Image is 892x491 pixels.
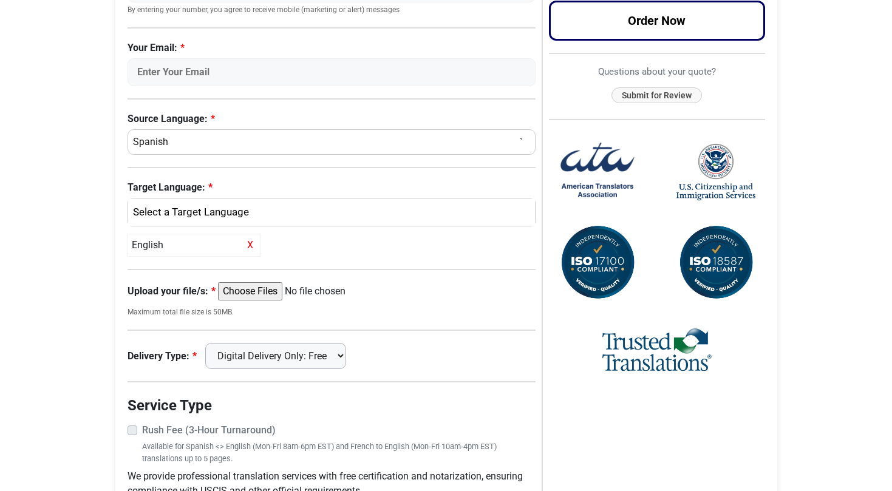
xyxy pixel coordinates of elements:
[244,238,257,252] span: X
[128,180,536,195] label: Target Language:
[128,58,536,86] input: Enter Your Email
[142,424,276,436] strong: Rush Fee (3-Hour Turnaround)
[558,132,637,211] img: American Translators Association Logo
[128,234,261,257] div: English
[134,205,523,220] div: English
[128,284,216,299] label: Upload your file/s:
[602,327,712,374] img: Trusted Translations Logo
[128,198,536,227] button: English
[128,41,536,55] label: Your Email:
[142,441,536,464] small: Available for Spanish <> English (Mon-Fri 8am-6pm EST) and French to English (Mon-Fri 10am-4pm ES...
[549,66,765,77] h6: Questions about your quote?
[676,223,755,302] img: ISO 18587 Compliant Certification
[676,143,755,201] img: United States Citizenship and Immigration Services Logo
[549,1,765,41] button: Order Now
[558,223,637,302] img: ISO 17100 Compliant Certification
[128,349,197,364] label: Delivery Type:
[128,112,536,126] label: Source Language:
[128,306,536,317] small: Maximum total file size is 50MB.
[611,87,702,104] button: Submit for Review
[128,5,536,15] small: By entering your number, you agree to receive mobile (marketing or alert) messages
[128,394,536,416] legend: Service Type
